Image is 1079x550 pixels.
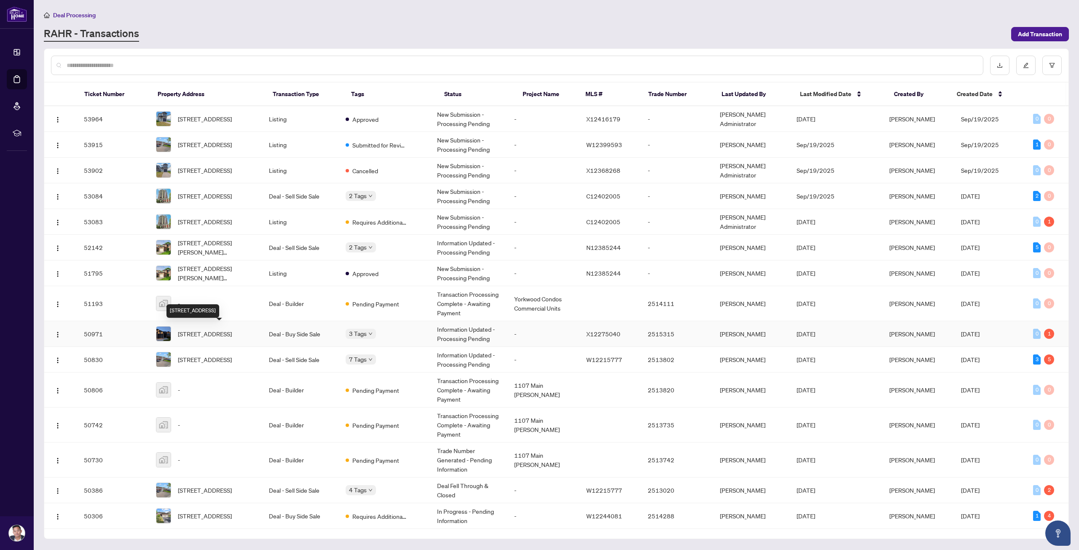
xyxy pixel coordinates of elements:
td: New Submission - Processing Pending [430,158,507,183]
span: [DATE] [797,386,815,394]
td: 53902 [77,158,149,183]
td: New Submission - Processing Pending [430,183,507,209]
span: [PERSON_NAME] [889,244,935,251]
th: MLS # [579,83,641,106]
button: Logo [51,241,64,254]
td: Listing [262,158,339,183]
span: [DATE] [961,512,980,520]
span: - [178,455,180,464]
span: 4 Tags [349,485,367,495]
img: thumbnail-img [156,483,171,497]
td: Information Updated - Processing Pending [430,321,507,347]
span: down [368,488,373,492]
th: Trade Number [641,83,715,106]
td: Listing [262,260,339,286]
td: - [507,209,580,235]
span: [STREET_ADDRESS] [178,329,232,338]
td: 50386 [77,478,149,503]
div: 0 [1033,420,1041,430]
img: thumbnail-img [156,189,171,203]
span: [DATE] [961,356,980,363]
div: 0 [1033,298,1041,309]
div: 0 [1044,385,1054,395]
div: 0 [1044,420,1054,430]
button: Logo [51,112,64,126]
td: - [507,503,580,529]
td: [PERSON_NAME] Administrator [713,106,790,132]
div: 0 [1044,268,1054,278]
td: Yorkwood Condos Commercial Units [507,286,580,321]
td: Deal - Sell Side Sale [262,478,339,503]
td: In Progress - Pending Information [430,503,507,529]
span: [STREET_ADDRESS][PERSON_NAME][PERSON_NAME] [178,264,255,282]
td: 50742 [77,408,149,443]
span: [PERSON_NAME] [889,512,935,520]
span: [DATE] [797,269,815,277]
img: thumbnail-img [156,163,171,177]
span: [PERSON_NAME] [889,456,935,464]
span: edit [1023,62,1029,68]
span: Cancelled [352,166,378,175]
span: [PERSON_NAME] [889,300,935,307]
span: [DATE] [797,486,815,494]
span: Pending Payment [352,456,399,465]
span: [DATE] [797,512,815,520]
button: Add Transaction [1011,27,1069,41]
td: 2514288 [641,503,713,529]
span: filter [1049,62,1055,68]
span: home [44,12,50,18]
td: Information Updated - Processing Pending [430,347,507,373]
td: - [641,235,713,260]
td: [PERSON_NAME] [713,235,790,260]
span: [PERSON_NAME] [889,141,935,148]
td: [PERSON_NAME] [713,408,790,443]
th: Ticket Number [78,83,151,106]
div: 0 [1044,114,1054,124]
img: Logo [54,301,61,308]
td: 53083 [77,209,149,235]
div: 0 [1033,268,1041,278]
span: [PERSON_NAME] [889,330,935,338]
td: [PERSON_NAME] [713,260,790,286]
img: thumbnail-img [156,453,171,467]
img: Logo [54,422,61,429]
td: [PERSON_NAME] [713,347,790,373]
td: 2513020 [641,478,713,503]
span: W12215777 [586,486,622,494]
span: Sep/19/2025 [797,192,835,200]
span: Requires Additional Docs [352,217,407,227]
img: Logo [54,142,61,149]
td: [PERSON_NAME] [713,503,790,529]
td: Listing [262,132,339,158]
span: [PERSON_NAME] [889,356,935,363]
span: [DATE] [961,330,980,338]
td: 2513820 [641,373,713,408]
span: - [178,420,180,429]
span: - [178,385,180,394]
span: [DATE] [961,386,980,394]
div: 0 [1044,242,1054,252]
span: down [368,332,373,336]
button: Logo [51,297,64,310]
span: [DATE] [797,244,815,251]
div: 0 [1044,298,1054,309]
div: 4 [1044,511,1054,521]
td: - [507,347,580,373]
span: [DATE] [961,192,980,200]
span: [DATE] [961,486,980,494]
span: [DATE] [961,421,980,429]
span: 3 Tags [349,329,367,338]
span: 2 Tags [349,242,367,252]
span: Pending Payment [352,386,399,395]
span: Sep/19/2025 [797,141,835,148]
td: 52142 [77,235,149,260]
button: Logo [51,418,64,432]
img: thumbnail-img [156,137,171,152]
span: Submitted for Review [352,140,407,150]
td: - [507,158,580,183]
span: [STREET_ADDRESS] [178,511,232,520]
div: 0 [1044,191,1054,201]
div: 0 [1044,165,1054,175]
td: Listing [262,209,339,235]
div: 0 [1033,485,1041,495]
